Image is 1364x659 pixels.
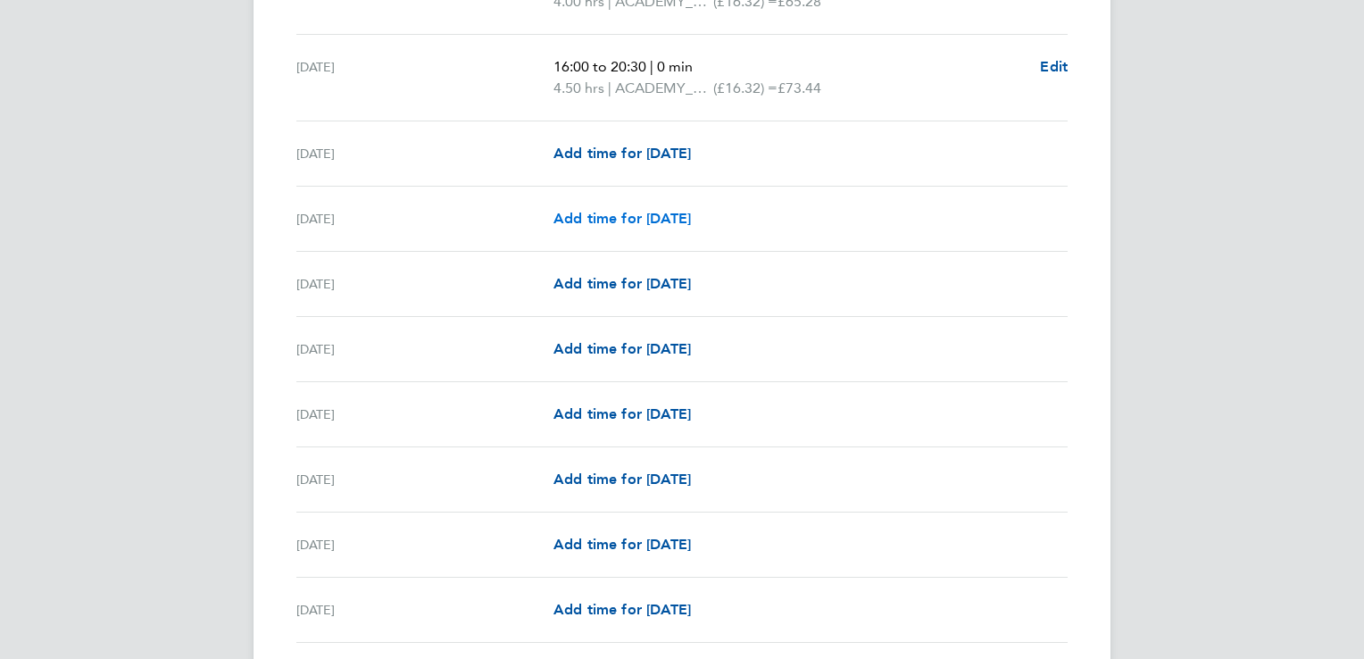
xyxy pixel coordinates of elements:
[296,273,553,295] div: [DATE]
[1040,58,1068,75] span: Edit
[553,79,604,96] span: 4.50 hrs
[553,273,691,295] a: Add time for [DATE]
[296,208,553,229] div: [DATE]
[553,601,691,618] span: Add time for [DATE]
[553,208,691,229] a: Add time for [DATE]
[553,340,691,357] span: Add time for [DATE]
[296,56,553,99] div: [DATE]
[713,79,778,96] span: (£16.32) =
[778,79,821,96] span: £73.44
[553,143,691,164] a: Add time for [DATE]
[657,58,693,75] span: 0 min
[296,534,553,555] div: [DATE]
[553,404,691,425] a: Add time for [DATE]
[553,599,691,621] a: Add time for [DATE]
[553,471,691,488] span: Add time for [DATE]
[553,58,646,75] span: 16:00 to 20:30
[608,79,611,96] span: |
[553,534,691,555] a: Add time for [DATE]
[1040,56,1068,78] a: Edit
[296,404,553,425] div: [DATE]
[553,275,691,292] span: Add time for [DATE]
[296,338,553,360] div: [DATE]
[553,405,691,422] span: Add time for [DATE]
[553,145,691,162] span: Add time for [DATE]
[553,210,691,227] span: Add time for [DATE]
[553,469,691,490] a: Add time for [DATE]
[296,143,553,164] div: [DATE]
[615,78,713,99] span: ACADEMY_SESSIONAL_COACH
[553,536,691,553] span: Add time for [DATE]
[296,599,553,621] div: [DATE]
[296,469,553,490] div: [DATE]
[650,58,653,75] span: |
[553,338,691,360] a: Add time for [DATE]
